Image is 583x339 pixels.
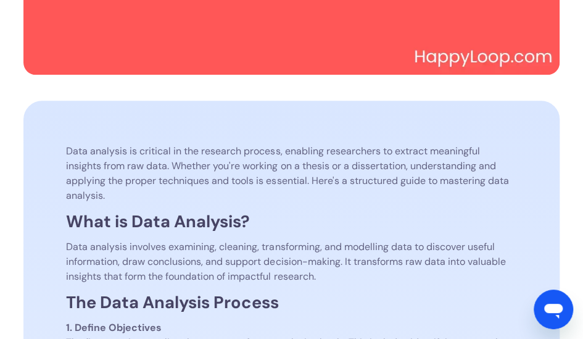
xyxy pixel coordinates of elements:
iframe: Button to launch messaging window [534,290,573,329]
strong: 1. Define Objectives [66,321,162,334]
strong: What is Data Analysis? [66,211,250,232]
p: Data analysis is critical in the research process, enabling researchers to extract meaningful ins... [66,144,516,203]
strong: The Data Analysis Process [66,291,279,313]
p: Data analysis involves examining, cleaning, transforming, and modelling data to discover useful i... [66,240,516,284]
